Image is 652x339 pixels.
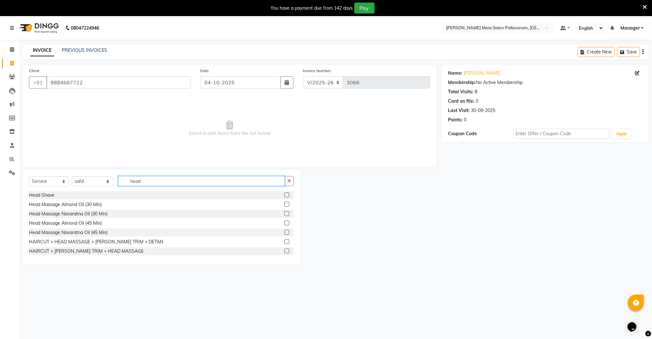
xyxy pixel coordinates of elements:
[303,68,331,74] label: Invoice Number
[464,117,466,123] div: 0
[578,47,615,57] button: Create New
[448,98,474,105] div: Card on file:
[71,19,99,37] b: 08047224946
[29,192,54,199] div: Head Shave
[29,211,107,217] div: Head Massage Navaratna Oil (30 Min)
[475,89,477,95] div: 8
[617,47,640,57] button: Save
[29,76,47,89] button: +91
[29,68,39,74] label: Client
[29,201,102,208] div: Head Massage Almond Oil (30 Min)
[29,239,163,245] div: HAIRCUT + HEAD MASSAGE + [PERSON_NAME] TRIM + DETAN
[448,130,513,137] div: Coupon Code
[46,76,191,89] input: Search by Name/Mobile/Email/Code
[29,96,430,161] span: Select & add items from the list below
[29,220,102,227] div: Head Massage Almond Oil (45 Min)
[29,229,107,236] div: Head Massage Navaratna Oil (45 Min)
[271,5,353,12] div: You have a payment due from 142 days
[16,19,61,37] img: logo
[200,68,209,74] label: Date
[354,3,375,14] button: Pay
[471,107,495,114] div: 30-09-2025
[513,129,610,139] input: Enter Offer / Coupon Code
[448,107,470,114] div: Last Visit:
[62,47,107,53] a: PREVIOUS INVOICES
[464,70,500,77] a: [PERSON_NAME]
[625,313,646,333] iframe: chat widget
[29,248,144,255] div: HAIRCUT + [PERSON_NAME] TRIM + HEAD MASSAGE
[448,79,642,86] div: No Active Membership
[30,45,54,56] a: INVOICE
[448,117,462,123] div: Points:
[448,89,473,95] div: Total Visits:
[118,176,285,186] input: Search or Scan
[448,79,476,86] div: Membership:
[612,129,631,139] button: Apply
[620,25,640,32] span: Manager
[448,70,462,77] div: Name:
[476,98,478,105] div: 0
